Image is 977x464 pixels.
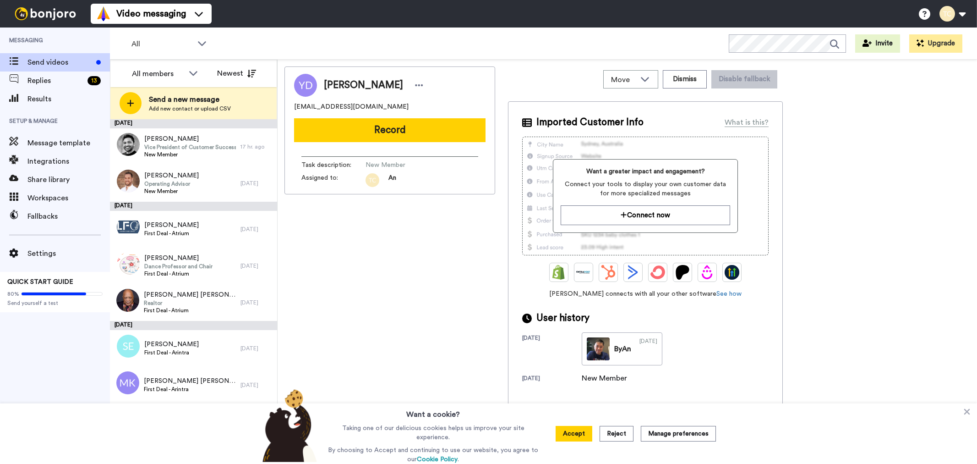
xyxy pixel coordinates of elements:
[240,381,273,389] div: [DATE]
[110,119,277,128] div: [DATE]
[240,299,273,306] div: [DATE]
[144,376,236,386] span: [PERSON_NAME] [PERSON_NAME]
[639,337,657,360] div: [DATE]
[587,337,610,360] img: 43140cb5-17c0-4871-be9a-8aff15c0aa4c-thumb.jpg
[11,7,80,20] img: bj-logo-header-white.svg
[294,74,317,97] img: Image of Yasmina Darveniza
[110,202,277,211] div: [DATE]
[663,70,707,88] button: Dismiss
[301,160,366,170] span: Task description :
[611,74,636,85] span: Move
[406,403,460,420] h3: Want a cookie?
[240,345,273,352] div: [DATE]
[650,265,665,280] img: ConvertKit
[96,6,111,21] img: vm-color.svg
[144,171,199,180] span: [PERSON_NAME]
[144,290,236,299] span: [PERSON_NAME] [PERSON_NAME]
[711,70,777,88] button: Disable fallback
[131,39,193,50] span: All
[536,311,589,325] span: User history
[582,373,628,384] div: New Member
[556,426,592,442] button: Accept
[144,263,213,270] span: Dance Professor and Chair
[144,340,199,349] span: [PERSON_NAME]
[149,94,231,105] span: Send a new message
[326,424,540,442] p: Taking one of our delicious cookies helps us improve your site experience.
[582,332,662,365] a: ByAn[DATE]
[27,248,110,259] span: Settings
[144,307,236,314] span: First Deal - Atrium
[522,375,582,384] div: [DATE]
[27,174,110,185] span: Share library
[149,105,231,112] span: Add new contact or upload CSV
[144,349,199,356] span: First Deal - Arintra
[561,167,730,176] span: Want a greater impact and engagement?
[27,138,110,149] span: Message template
[240,262,273,270] div: [DATE]
[144,230,199,237] span: First Deal - Atrium
[855,34,900,53] button: Invite
[7,290,19,298] span: 80%
[144,386,236,393] span: First Deal - Arintra
[27,57,93,68] span: Send videos
[27,156,110,167] span: Integrations
[110,321,277,330] div: [DATE]
[117,215,140,238] img: 3b7668fd-0f06-4d3a-8156-872daa38257f.jpg
[366,160,453,170] span: New Member
[522,289,769,298] span: [PERSON_NAME] connects with all your other software
[601,265,616,280] img: Hubspot
[700,265,715,280] img: Drip
[614,343,631,354] div: By An
[536,116,644,129] span: Imported Customer Info
[561,205,730,225] button: Connect now
[240,143,273,150] div: 17 hr. ago
[144,270,213,277] span: First Deal - Atrium
[27,94,110,105] span: Results
[144,151,236,158] span: New Member
[301,173,366,187] span: Assigned to:
[294,102,409,111] span: [EMAIL_ADDRESS][DOMAIN_NAME]
[388,173,396,187] span: An
[576,265,591,280] img: Ontraport
[725,265,739,280] img: GoHighLevel
[117,335,140,358] img: se.png
[254,389,322,462] img: bear-with-cookie.png
[116,371,139,394] img: mk.png
[294,118,486,142] button: Record
[324,78,403,92] span: [PERSON_NAME]
[144,180,199,188] span: Operating Advisor
[117,170,140,193] img: 71816507-17a3-48c4-a5ae-2d6450d9b6a4.jpg
[600,426,633,442] button: Reject
[144,134,236,144] span: [PERSON_NAME]
[240,180,273,187] div: [DATE]
[116,289,139,312] img: e903244b-5e95-4598-93db-8ceb31f563cb.jpg
[366,173,379,187] img: tc.png
[116,7,186,20] span: Video messaging
[7,299,103,307] span: Send yourself a test
[551,265,566,280] img: Shopify
[522,334,582,365] div: [DATE]
[7,279,73,285] span: QUICK START GUIDE
[27,211,110,222] span: Fallbacks
[240,226,273,233] div: [DATE]
[144,299,236,307] span: Realtor
[27,75,84,86] span: Replies
[87,76,101,85] div: 13
[909,34,962,53] button: Upgrade
[144,188,199,195] span: New Member
[561,180,730,198] span: Connect your tools to display your own customer data for more specialized messages
[27,193,110,204] span: Workspaces
[144,144,236,151] span: Vice President of Customer Success
[326,446,540,464] p: By choosing to Accept and continuing to use our website, you agree to our .
[117,252,140,275] img: 1b6aa270-ee2e-422c-9216-79b20039d0e8.png
[725,117,769,128] div: What is this?
[716,291,742,297] a: See how
[144,221,199,230] span: [PERSON_NAME]
[117,133,140,156] img: 6ffc37e3-7a57-4b58-8769-2d2218edc3bd.jpg
[144,254,213,263] span: [PERSON_NAME]
[132,68,184,79] div: All members
[626,265,640,280] img: ActiveCampaign
[675,265,690,280] img: Patreon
